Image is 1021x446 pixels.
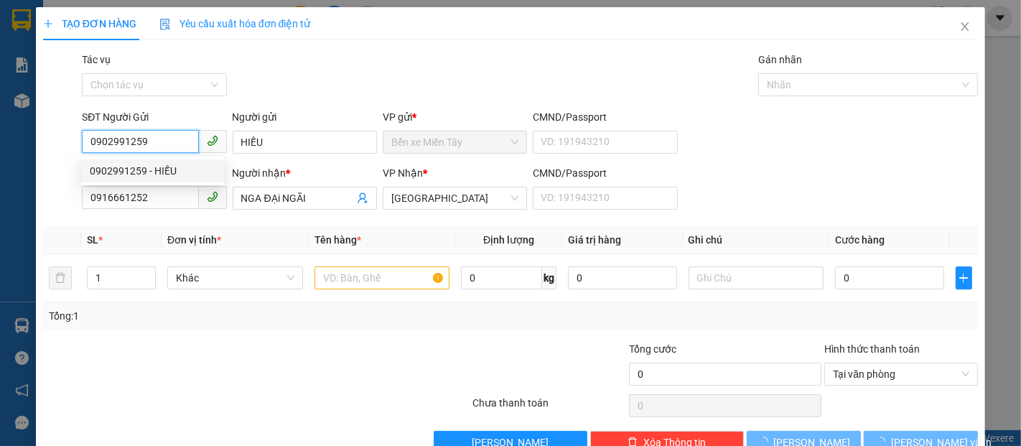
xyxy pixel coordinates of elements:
[144,269,152,278] span: up
[472,395,628,420] div: Chưa thanh toán
[629,343,676,355] span: Tổng cước
[207,191,218,203] span: phone
[835,234,885,246] span: Cước hàng
[956,272,972,284] span: plus
[391,131,518,153] span: Bến xe Miền Tây
[81,159,224,182] div: 0902991259 - HIẾU
[683,226,830,254] th: Ghi chú
[90,163,215,179] div: 0902991259 - HIẾU
[176,267,294,289] span: Khác
[207,135,218,147] span: phone
[314,266,450,289] input: VD: Bàn, Ghế
[43,18,136,29] span: TẠO ĐƠN HÀNG
[945,7,985,47] button: Close
[568,234,621,246] span: Giá trị hàng
[542,266,556,289] span: kg
[824,343,920,355] label: Hình thức thanh toán
[43,19,53,29] span: plus
[959,21,971,32] span: close
[87,234,98,246] span: SL
[139,278,155,289] span: Decrease Value
[383,109,527,125] div: VP gửi
[961,370,970,378] span: close-circle
[689,266,824,289] input: Ghi Chú
[758,54,802,65] label: Gán nhãn
[82,54,111,65] label: Tác vụ
[383,167,423,179] span: VP Nhận
[956,266,973,289] button: plus
[49,308,395,324] div: Tổng: 1
[144,279,152,288] span: down
[159,18,311,29] span: Yêu cầu xuất hóa đơn điện tử
[314,234,361,246] span: Tên hàng
[49,266,72,289] button: delete
[82,109,226,125] div: SĐT Người Gửi
[139,267,155,278] span: Increase Value
[533,109,677,125] div: CMND/Passport
[233,165,377,181] div: Người nhận
[167,234,221,246] span: Đơn vị tính
[483,234,534,246] span: Định lượng
[357,192,368,204] span: user-add
[568,266,676,289] input: 0
[533,165,677,181] div: CMND/Passport
[833,363,969,385] span: Tại văn phòng
[391,187,518,209] span: Đại Ngãi
[233,109,377,125] div: Người gửi
[159,19,171,30] img: icon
